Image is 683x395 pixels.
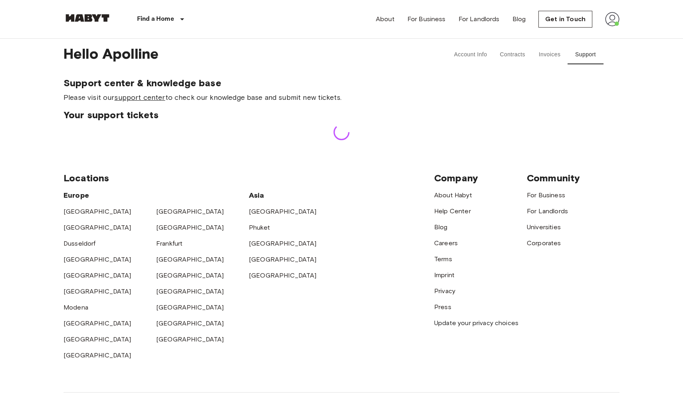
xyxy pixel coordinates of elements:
a: support center [114,93,165,102]
a: [GEOGRAPHIC_DATA] [64,351,131,359]
a: Get in Touch [538,11,592,28]
a: Blog [434,223,448,231]
a: Terms [434,255,452,263]
a: [GEOGRAPHIC_DATA] [156,272,224,279]
button: Contracts [493,45,532,64]
span: Asia [249,191,264,200]
a: For Business [407,14,446,24]
span: Support center & knowledge base [64,77,619,89]
a: [GEOGRAPHIC_DATA] [64,335,131,343]
a: [GEOGRAPHIC_DATA] [64,256,131,263]
a: Corporates [527,239,561,247]
a: [GEOGRAPHIC_DATA] [156,208,224,215]
p: Find a Home [137,14,174,24]
a: Universities [527,223,561,231]
span: Your support tickets [64,109,619,121]
span: Locations [64,172,109,184]
a: [GEOGRAPHIC_DATA] [64,224,131,231]
a: [GEOGRAPHIC_DATA] [156,256,224,263]
a: Privacy [434,287,455,295]
a: About Habyt [434,191,472,199]
a: Modena [64,304,88,311]
a: Press [434,303,451,311]
button: Account Info [448,45,494,64]
a: For Business [527,191,565,199]
a: [GEOGRAPHIC_DATA] [64,320,131,327]
button: Support [568,45,604,64]
a: Blog [512,14,526,24]
a: [GEOGRAPHIC_DATA] [156,288,224,295]
a: About [376,14,395,24]
a: Careers [434,239,458,247]
a: [GEOGRAPHIC_DATA] [64,272,131,279]
a: Help Center [434,207,471,215]
span: Company [434,172,478,184]
a: Update your privacy choices [434,319,518,327]
img: Habyt [64,14,111,22]
a: Imprint [434,271,455,279]
a: [GEOGRAPHIC_DATA] [249,240,317,247]
a: [GEOGRAPHIC_DATA] [64,288,131,295]
a: [GEOGRAPHIC_DATA] [64,208,131,215]
a: [GEOGRAPHIC_DATA] [249,208,317,215]
a: Frankfurt [156,240,183,247]
a: For Landlords [527,207,568,215]
a: [GEOGRAPHIC_DATA] [249,272,317,279]
a: Phuket [249,224,270,231]
a: [GEOGRAPHIC_DATA] [156,320,224,327]
a: [GEOGRAPHIC_DATA] [249,256,317,263]
span: Hello Apolline [64,45,425,64]
a: [GEOGRAPHIC_DATA] [156,335,224,343]
span: Community [527,172,580,184]
a: For Landlords [459,14,500,24]
a: [GEOGRAPHIC_DATA] [156,224,224,231]
span: Europe [64,191,89,200]
button: Invoices [532,45,568,64]
a: Dusseldorf [64,240,96,247]
span: Please visit our to check our knowledge base and submit new tickets. [64,92,619,103]
a: [GEOGRAPHIC_DATA] [156,304,224,311]
img: avatar [605,12,619,26]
